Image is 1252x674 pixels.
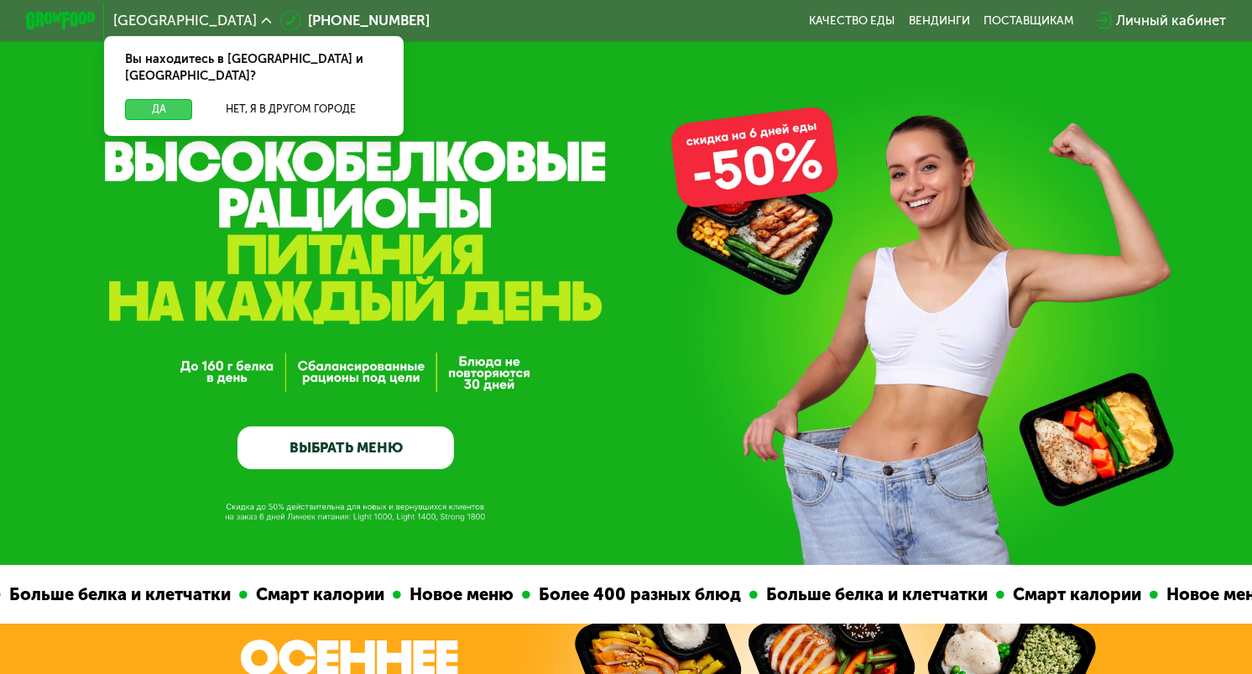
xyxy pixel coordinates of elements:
[909,13,970,28] a: Вендинги
[247,582,392,608] div: Смарт калории
[125,99,192,120] button: Да
[1116,10,1226,31] div: Личный кабинет
[809,13,895,28] a: Качество еды
[757,582,995,608] div: Больше белка и клетчатки
[280,10,430,31] a: [PHONE_NUMBER]
[113,13,257,28] span: [GEOGRAPHIC_DATA]
[237,426,454,470] a: ВЫБРАТЬ МЕНЮ
[1004,582,1149,608] div: Смарт калории
[199,99,383,120] button: Нет, я в другом городе
[529,582,749,608] div: Более 400 разных блюд
[983,13,1073,28] div: поставщикам
[104,36,403,99] div: Вы находитесь в [GEOGRAPHIC_DATA] и [GEOGRAPHIC_DATA]?
[400,582,521,608] div: Новое меню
